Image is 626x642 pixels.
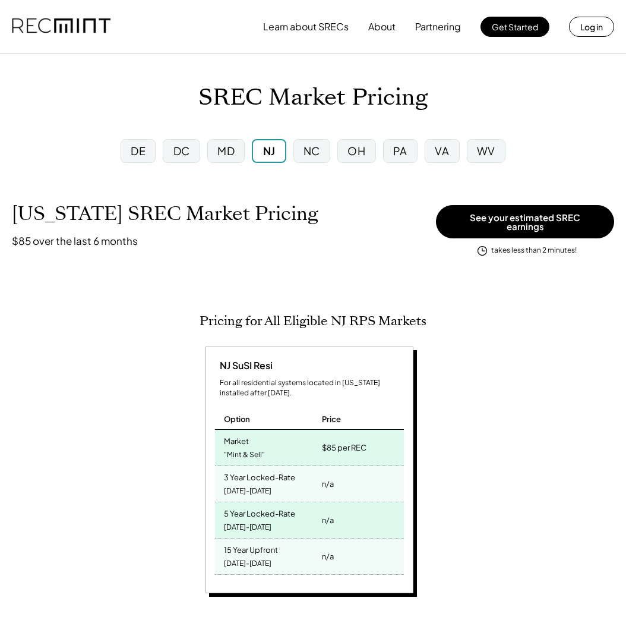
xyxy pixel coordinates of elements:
div: 3 Year Locked-Rate [224,469,295,483]
button: Get Started [480,17,549,37]
div: MD [217,143,235,158]
button: About [368,15,396,39]
div: PA [393,143,407,158]
div: n/a [322,476,334,492]
div: Price [322,414,341,424]
h1: SREC Market Pricing [198,84,428,112]
button: See your estimated SREC earnings [436,205,614,238]
div: WV [477,143,495,158]
div: takes less than 2 minutes! [491,246,577,256]
img: recmint-logotype%403x.png [12,7,110,47]
div: $85 per REC [322,439,366,456]
div: Market [224,433,249,446]
div: NJ [263,143,276,158]
h3: $85 over the last 6 months [12,234,138,247]
h1: [US_STATE] SREC Market Pricing [12,202,318,225]
div: NC [303,143,320,158]
button: Log in [569,17,614,37]
div: [DATE]-[DATE] [224,520,271,536]
div: Option [224,414,250,424]
div: For all residential systems located in [US_STATE] installed after [DATE]. [220,378,404,398]
div: 15 Year Upfront [224,542,278,555]
div: NJ SuSI Resi [215,359,273,372]
div: VA [435,143,449,158]
div: [DATE]-[DATE] [224,483,271,499]
div: n/a [322,512,334,528]
div: [DATE]-[DATE] [224,556,271,572]
div: n/a [322,548,334,565]
h2: Pricing for All Eligible NJ RPS Markets [200,313,426,329]
div: 5 Year Locked-Rate [224,505,295,519]
button: Partnering [415,15,461,39]
div: "Mint & Sell" [224,447,265,463]
div: DE [131,143,146,158]
div: OH [347,143,365,158]
button: Learn about SRECs [263,15,349,39]
div: DC [173,143,190,158]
